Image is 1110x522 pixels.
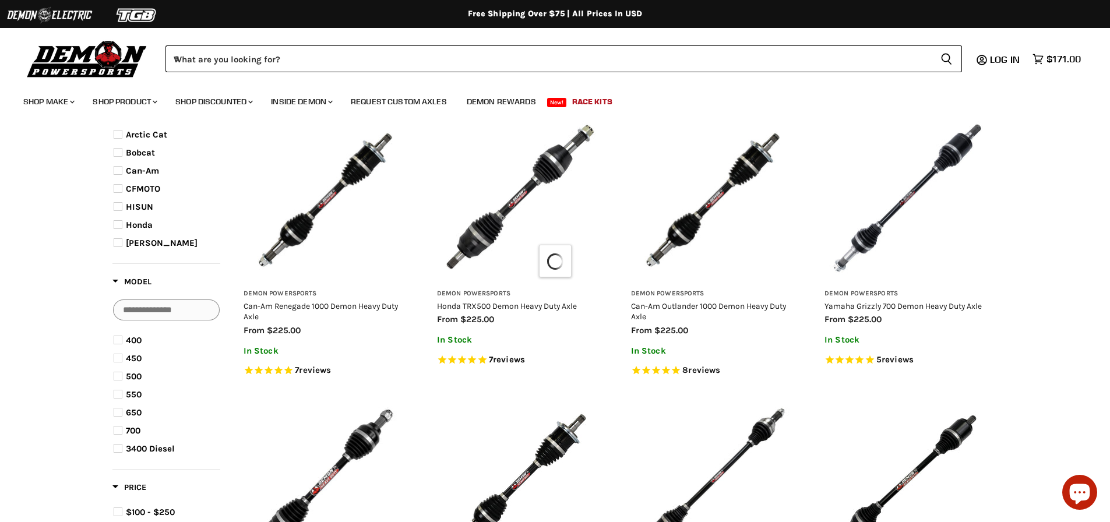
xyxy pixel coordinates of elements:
span: 3400 Diesel [126,443,175,454]
span: from [824,314,845,325]
a: Can-Am Outlander 1000 Demon Heavy Duty Axle [631,301,786,321]
span: CFMOTO [126,184,160,194]
span: reviews [688,365,720,375]
p: In Stock [631,346,796,356]
a: Inside Demon [262,90,340,114]
img: Demon Powersports [23,38,151,79]
span: reviews [493,354,525,365]
span: $225.00 [654,325,688,336]
input: When autocomplete results are available use up and down arrows to review and enter to select [165,45,931,72]
img: Demon Electric Logo 2 [6,4,93,26]
span: Honda [126,220,153,230]
span: Price [112,482,146,492]
span: reviews [299,365,331,375]
span: Rated 4.7 out of 5 stars 7 reviews [244,365,408,377]
img: TGB Logo 2 [93,4,181,26]
p: In Stock [244,346,408,356]
span: [PERSON_NAME] [126,238,198,248]
a: Demon Rewards [458,90,545,114]
span: Rated 4.6 out of 5 stars 5 reviews [824,354,989,366]
span: Arctic Cat [126,129,167,140]
form: Product [165,45,962,72]
a: Yamaha Grizzly 700 Demon Heavy Duty Axle [824,301,982,311]
span: HISUN [126,202,153,212]
span: 700 [126,425,140,436]
span: 650 [126,407,142,418]
span: 7 reviews [489,354,525,365]
span: $171.00 [1046,54,1081,65]
a: Can-Am Renegade 1000 Demon Heavy Duty Axle [244,301,398,321]
h3: Demon Powersports [824,290,989,298]
span: Can-Am [126,165,159,176]
a: Race Kits [563,90,621,114]
span: Bobcat [126,147,155,158]
a: $171.00 [1027,51,1087,68]
h3: Demon Powersports [631,290,796,298]
input: Search Options [113,299,220,320]
ul: Main menu [15,85,1078,114]
a: Log in [985,54,1027,65]
span: 550 [126,389,142,400]
a: Request Custom Axles [342,90,456,114]
span: 5 reviews [876,354,914,365]
div: Free Shipping Over $75 | All Prices In USD [89,9,1021,19]
span: from [244,325,265,336]
span: 400 [126,335,142,345]
button: Search [931,45,962,72]
a: Shop Discounted [167,90,260,114]
span: 8 reviews [682,365,720,375]
span: New! [547,98,567,107]
span: $225.00 [848,314,882,325]
span: Model [112,277,151,287]
span: $225.00 [267,325,301,336]
a: Shop Make [15,90,82,114]
span: reviews [882,354,914,365]
span: from [437,314,458,325]
h3: Demon Powersports [437,290,602,298]
p: In Stock [437,335,602,345]
span: $100 - $250 [126,507,175,517]
img: Can-Am Renegade 1000 Demon Heavy Duty Axle [244,117,408,281]
span: 500 [126,371,142,382]
a: Honda TRX500 Demon Heavy Duty Axle [437,301,577,311]
img: Yamaha Grizzly 700 Demon Heavy Duty Axle [824,117,989,281]
img: Can-Am Outlander 1000 Demon Heavy Duty Axle [631,117,796,281]
span: Rated 5.0 out of 5 stars 7 reviews [437,354,602,366]
button: Filter by Price [112,482,146,496]
span: $225.00 [460,314,494,325]
img: Honda TRX500 Demon Heavy Duty Axle [437,117,602,281]
span: from [631,325,652,336]
span: 450 [126,353,142,364]
span: Rated 5.0 out of 5 stars 8 reviews [631,365,796,377]
inbox-online-store-chat: Shopify online store chat [1059,475,1101,513]
span: 7 reviews [295,365,331,375]
a: Shop Product [84,90,164,114]
button: Filter by Model [112,276,151,291]
p: In Stock [824,335,989,345]
span: Log in [990,54,1020,65]
h3: Demon Powersports [244,290,408,298]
